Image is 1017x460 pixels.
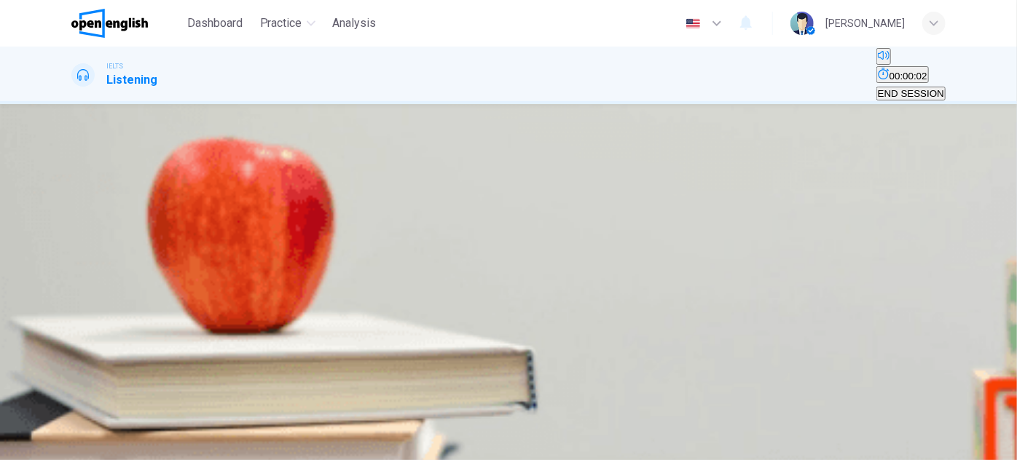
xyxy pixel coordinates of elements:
[254,10,321,36] button: Practice
[890,71,927,82] span: 00:00:02
[333,15,377,32] span: Analysis
[181,10,248,36] button: Dashboard
[684,18,702,29] img: en
[106,71,157,89] h1: Listening
[260,15,302,32] span: Practice
[876,66,929,83] button: 00:00:02
[876,87,946,100] button: END SESSION
[71,9,148,38] img: OpenEnglish logo
[825,15,905,32] div: [PERSON_NAME]
[876,48,946,66] div: Mute
[878,88,944,99] span: END SESSION
[876,66,946,84] div: Hide
[71,9,181,38] a: OpenEnglish logo
[187,15,243,32] span: Dashboard
[790,12,814,35] img: Profile picture
[106,61,123,71] span: IELTS
[327,10,382,36] button: Analysis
